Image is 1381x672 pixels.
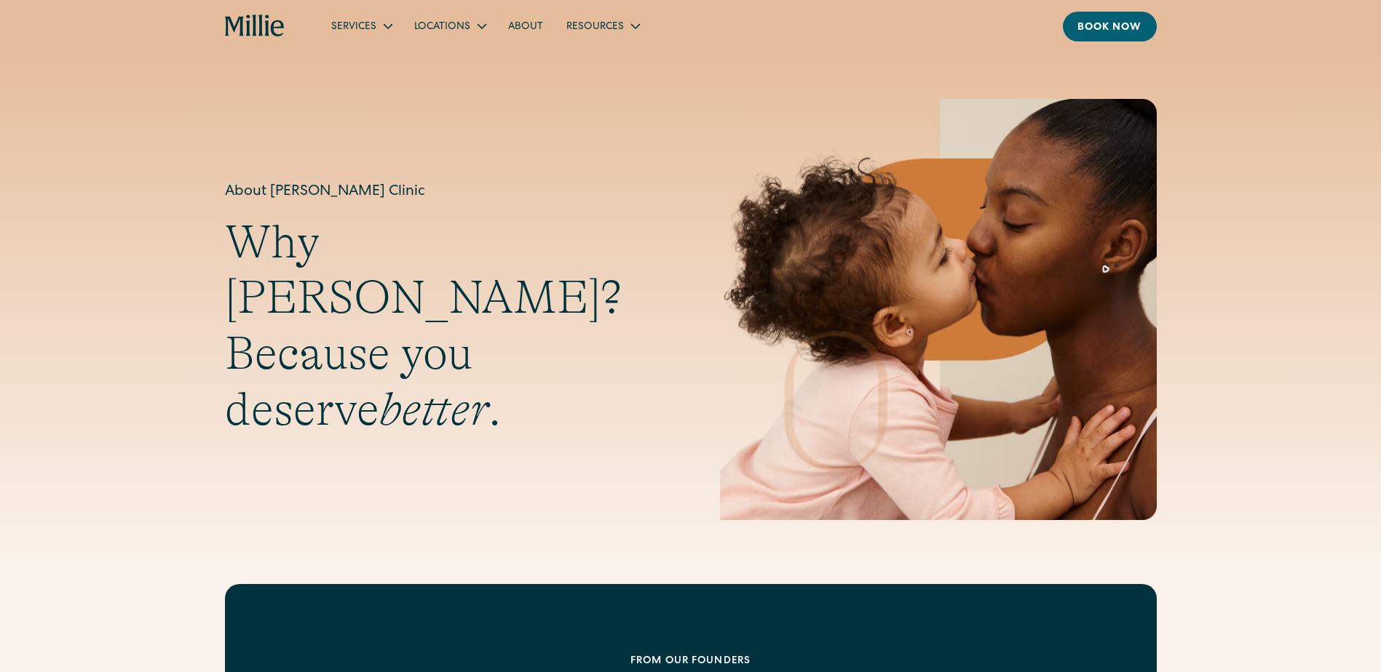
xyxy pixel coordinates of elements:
a: Book now [1063,12,1157,41]
a: home [225,15,285,38]
h1: About [PERSON_NAME] Clinic [225,181,662,203]
div: Book now [1077,20,1142,36]
div: Services [331,20,376,35]
div: Resources [566,20,624,35]
div: Resources [555,14,650,38]
div: Services [320,14,403,38]
img: Mother and baby sharing a kiss, highlighting the emotional bond and nurturing care at the heart o... [720,99,1157,520]
div: Locations [403,14,496,38]
div: Locations [414,20,470,35]
em: better [379,383,488,436]
a: About [496,14,555,38]
div: From our founders [318,654,1064,669]
h2: Why [PERSON_NAME]? Because you deserve . [225,215,662,438]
